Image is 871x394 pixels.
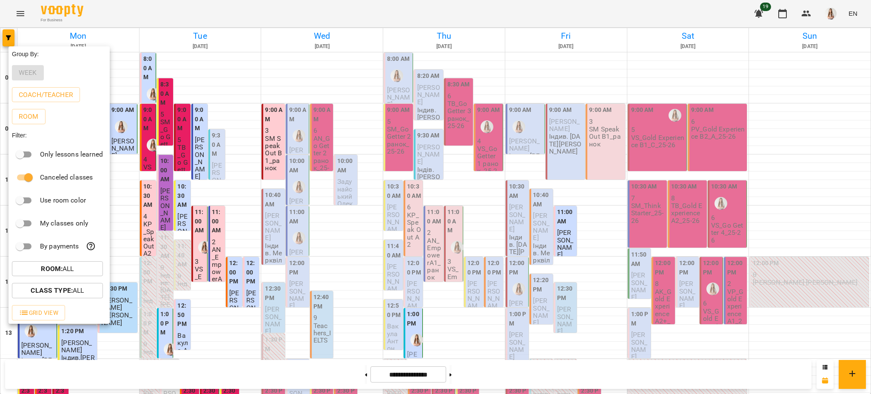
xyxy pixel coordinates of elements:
[40,218,88,228] p: My classes only
[12,305,65,320] button: Grid View
[19,308,58,318] span: Grid View
[19,111,39,122] p: Room
[41,265,63,273] b: Room :
[12,283,103,298] button: Class Type:All
[12,109,46,124] button: Room
[41,264,74,274] p: All
[40,241,79,251] p: By payments
[19,90,73,100] p: Coach/Teacher
[40,195,86,206] p: Use room color
[40,172,93,183] p: Canceled classes
[9,128,110,143] div: Filter:
[12,261,103,277] button: Room:All
[31,286,84,296] p: All
[9,46,110,62] div: Group By:
[40,149,103,160] p: Only lessons learned
[31,286,73,294] b: Class Type :
[12,87,80,103] button: Coach/Teacher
